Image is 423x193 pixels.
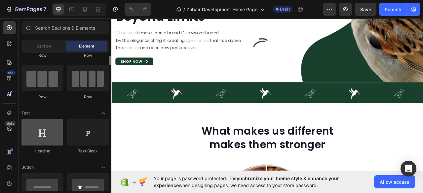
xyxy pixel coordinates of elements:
button: Save [355,3,376,16]
p: by the elegance of flight creating that rise above [6,26,375,36]
div: Row [21,52,63,58]
span: Toggle open [98,108,109,118]
div: Publish [385,6,401,13]
img: gempages_569400379851146220-2c86909b-6ace-4cd5-ab50-09a1f0a1e652.svg [301,91,317,107]
div: Open Intercom Messenger [401,161,416,177]
div: Row [67,94,109,100]
span: Element [79,43,94,49]
span: Zubair Development Home Page [186,6,257,13]
img: gempages_569400379851146220-2c86909b-6ace-4cd5-ab50-09a1f0a1e652.svg [74,91,91,107]
button: 7 [3,3,49,16]
span: Toggle open [98,162,109,173]
img: gempages_569400379851146220-38a9e2a2-6b7b-4964-bc53-dd314f5765de.svg [357,91,374,107]
img: gempages_569400379851146220-38a9e2a2-6b7b-4964-bc53-dd314f5765de.svg [244,91,261,107]
span: Save [360,7,371,12]
img: gempages_569400379851146220-2c86909b-6ace-4cd5-ab50-09a1f0a1e652.svg [187,91,204,107]
span: Section [37,43,51,49]
div: Beta [5,121,16,126]
span: experiences [93,27,125,35]
span: Button [21,164,34,170]
div: Undo/Redo [125,3,151,16]
span: ordinary [15,37,36,44]
span: Draft [280,6,290,12]
button: Allow access [374,175,415,188]
img: gempages_569400379851146220-38a9e2a2-6b7b-4964-bc53-dd314f5765de.svg [18,91,34,107]
input: Search Sections & Elements [21,21,109,34]
span: / [183,6,185,13]
div: Text Block [67,148,109,154]
p: Shop Now [12,55,39,60]
button: Publish [379,3,407,16]
iframe: Design area [111,16,423,173]
p: 7 [43,5,46,13]
span: Text [21,110,30,116]
p: the and open new perspectives. [6,36,375,46]
p: is more than a brand it’s a vision shaped [6,17,375,26]
div: Heading [21,148,63,154]
div: Row [21,94,63,100]
span: Your page is password protected. To when designing pages, we need access to your store password. [154,175,365,189]
img: gempages_569400379851146220-38a9e2a2-6b7b-4964-bc53-dd314f5765de.svg [131,91,147,107]
div: 450 [6,70,16,76]
span: synchronize your theme style & enhance your experience [154,176,339,188]
span: Vogelview [6,17,32,25]
a: Shop Now [5,53,53,63]
span: Allow access [380,178,409,185]
div: Row [67,52,109,58]
p: What makes us different makes them stronger [110,138,286,172]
